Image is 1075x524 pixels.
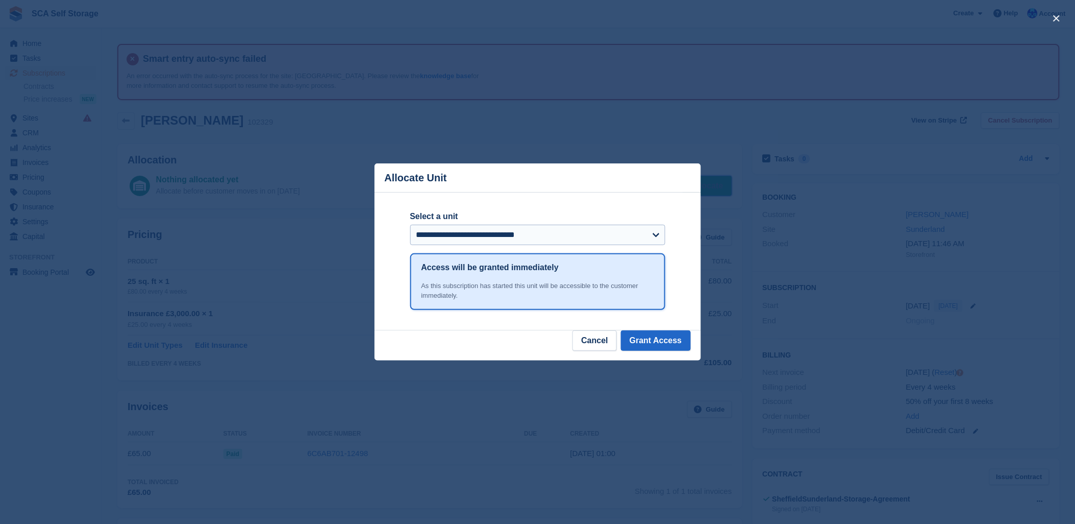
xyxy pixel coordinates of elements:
[421,281,654,301] div: As this subscription has started this unit will be accessible to the customer immediately.
[385,172,447,184] p: Allocate Unit
[572,330,616,351] button: Cancel
[410,210,665,223] label: Select a unit
[1048,10,1065,27] button: close
[421,261,559,274] h1: Access will be granted immediately
[621,330,691,351] button: Grant Access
